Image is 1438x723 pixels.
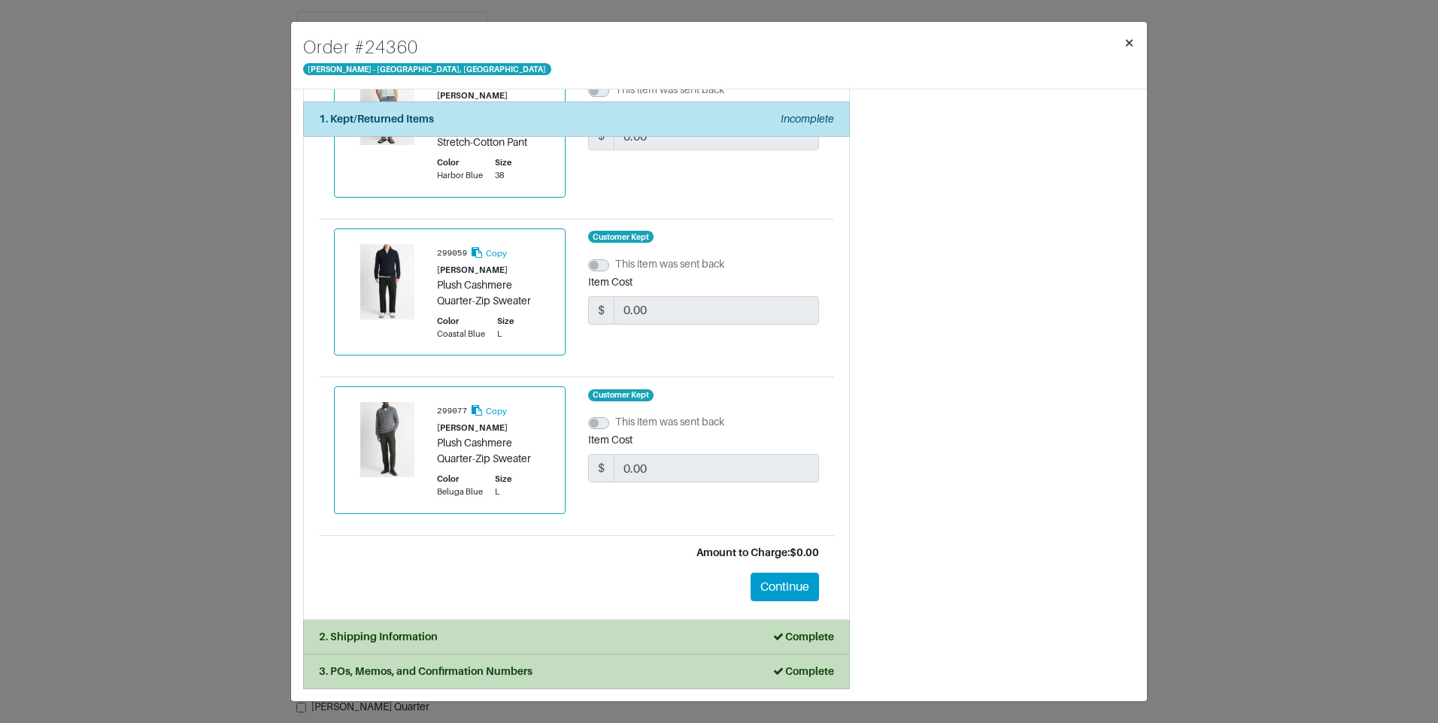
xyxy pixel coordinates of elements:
span: × [1124,32,1135,53]
button: Copy [469,402,508,419]
span: $ [588,296,614,325]
button: Close [1112,22,1147,64]
div: Size [495,156,511,169]
div: Coastal Blue [437,328,485,340]
span: Customer Kept [588,231,654,243]
small: 299077 [437,407,467,416]
img: Product [350,244,425,319]
strong: 2. Shipping Information [319,631,438,643]
div: 38 [495,169,511,182]
small: [PERSON_NAME] [437,423,508,432]
label: This item was sent back [615,82,724,98]
span: Customer Kept [588,389,654,401]
div: Color [437,315,485,328]
strong: 1. Kept/Returned Items [319,113,434,125]
div: Amount to Charge: $0.00 [334,545,819,561]
small: Copy [486,249,507,258]
div: Size [497,315,514,328]
div: Beluga Blue [437,486,483,498]
span: $ [588,454,614,483]
label: This item was sent back [615,414,724,430]
small: Copy [486,407,507,416]
button: Copy [469,244,508,262]
div: Plush Cashmere Quarter-Zip Sweater [437,435,550,467]
small: 299059 [437,249,467,258]
small: [PERSON_NAME] [437,265,508,274]
button: Continue [751,573,819,601]
label: Item Cost [588,274,633,290]
img: Product [350,402,425,477]
h4: Order # 24360 [303,34,551,61]
div: Size [495,473,511,486]
div: Plush Cashmere Quarter-Zip Sweater [437,277,550,309]
em: Incomplete [781,113,834,125]
strong: Complete [772,631,834,643]
div: Harbor Blue [437,169,483,182]
label: Item Cost [588,100,633,116]
strong: Complete [772,665,834,677]
div: L [495,486,511,498]
div: L [497,328,514,340]
div: Color [437,473,483,486]
span: [PERSON_NAME] - [GEOGRAPHIC_DATA], [GEOGRAPHIC_DATA] [303,63,551,75]
strong: 3. POs, Memos, and Confirmation Numbers [319,665,532,677]
div: Color [437,156,483,169]
label: This item was sent back [615,256,724,272]
small: [PERSON_NAME] [437,91,508,100]
label: Item Cost [588,432,633,448]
